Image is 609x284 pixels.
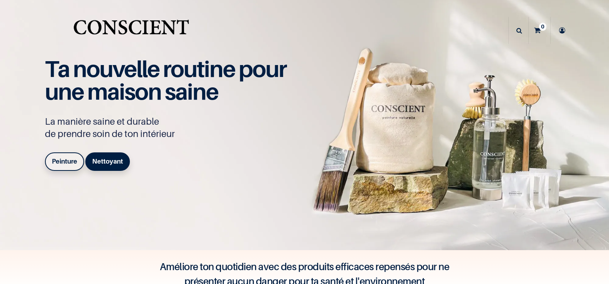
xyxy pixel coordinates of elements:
a: 0 [529,17,550,44]
a: Nettoyant [85,152,130,171]
span: Ta nouvelle routine pour une maison saine [45,55,286,105]
sup: 0 [539,23,546,30]
a: Logo of Conscient [72,15,191,46]
b: Peinture [52,157,77,165]
img: Conscient [72,15,191,46]
a: Peinture [45,152,84,171]
p: La manière saine et durable de prendre soin de ton intérieur [45,115,295,140]
b: Nettoyant [92,157,123,165]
